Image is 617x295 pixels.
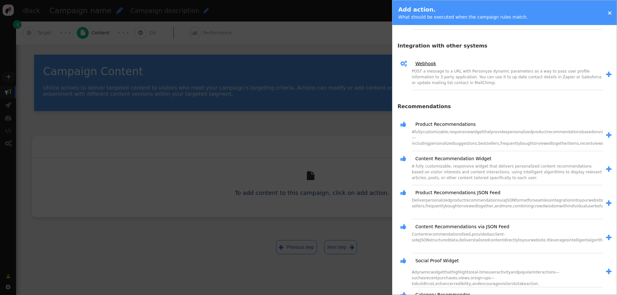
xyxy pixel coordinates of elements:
[603,198,612,209] a: 
[547,238,550,242] span: It
[479,282,500,286] span: encourage
[532,130,547,134] span: product
[431,270,444,274] span: widget
[438,276,459,280] span: purchases,
[500,198,505,203] span: via
[411,121,476,128] a: Product Recommendations
[603,164,612,175] a: 
[606,166,612,173] span: 
[449,130,470,134] span: responsive
[398,14,528,20] div: What should be executed when the campaign rules match.
[421,276,425,280] span: as
[606,200,612,207] span: 
[594,130,598,134] span: on
[504,238,518,242] span: directly
[487,141,500,146] span: sellers,
[533,204,545,208] span: crowd
[533,198,551,203] span: seamless
[400,222,411,231] span: 
[459,238,474,242] span: delivers
[411,155,491,162] a: Content Recommendation Widget
[580,198,588,203] span: your
[518,282,526,286] span: take
[449,238,459,242] span: data,
[429,141,454,146] span: personalized
[472,282,479,286] span: and
[472,232,489,237] span: provided
[459,204,463,208] span: or
[522,238,531,242] span: your
[568,238,588,242] span: intelligent
[459,276,471,280] span: views,
[603,267,612,277] a: 
[400,188,411,197] span: 
[551,141,568,146] span: together
[392,39,617,49] h4: Integration with other systems
[420,238,429,242] span: JSON
[606,268,612,275] span: 
[483,130,491,134] span: that
[478,141,487,146] span: best
[603,70,612,80] a: 
[425,276,437,280] span: recent
[607,9,612,16] a: ×
[411,223,509,230] a: Content Recommendations via JSON Feed
[425,204,445,208] span: frequently
[411,60,436,67] a: Webhook
[588,198,604,203] span: website.
[586,204,595,208] span: user
[538,141,551,146] span: viewed
[514,282,518,286] span: to
[412,163,603,185] div: A fully customizable, responsive widget that delivers personalized content recommendations based ...
[518,270,533,274] span: popular
[416,282,425,286] span: build
[528,198,533,203] span: for
[463,204,477,208] span: viewed
[477,204,495,208] span: together,
[474,238,489,242] span: tailored
[495,204,502,208] span: and
[547,130,582,134] span: recommendations
[515,198,528,203] span: format
[444,270,452,274] span: that
[606,71,612,78] span: 
[559,204,568,208] span: with
[392,100,617,110] h4: Recommendations
[415,270,431,274] span: dynamic
[505,198,515,203] span: JSON
[513,204,533,208] span: combining
[500,282,514,286] span: visitors
[606,132,612,139] span: 
[488,270,496,274] span: user
[465,198,500,203] span: recommendations
[452,270,471,274] span: highlights
[425,198,450,203] span: personalized
[452,282,472,286] span: credibility,
[471,270,488,274] span: real-time
[445,204,459,208] span: bought
[400,154,411,163] span: 
[429,238,449,242] span: structured
[568,141,580,146] span: items,
[568,204,586,208] span: individual
[412,68,603,90] div: POST a message to a URL with Personyze dynamic parameters as a way to pass user profile informati...
[500,141,520,146] span: frequently
[423,130,449,134] span: customizable,
[454,141,478,146] span: suggestions,
[598,130,610,134] span: visitor
[450,198,465,203] span: product
[603,130,612,141] a: 
[414,130,423,134] span: fully
[412,232,427,237] span: Content
[400,256,411,265] span: 
[470,130,483,134] span: widget
[412,270,415,274] span: A
[511,270,518,274] span: and
[462,232,472,237] span: feed,
[603,233,612,243] a: 
[496,270,511,274] span: activity
[412,130,415,134] span: A
[425,282,435,286] span: trust,
[595,204,612,208] span: behavior
[411,189,500,196] a: Product Recommendations JSON Feed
